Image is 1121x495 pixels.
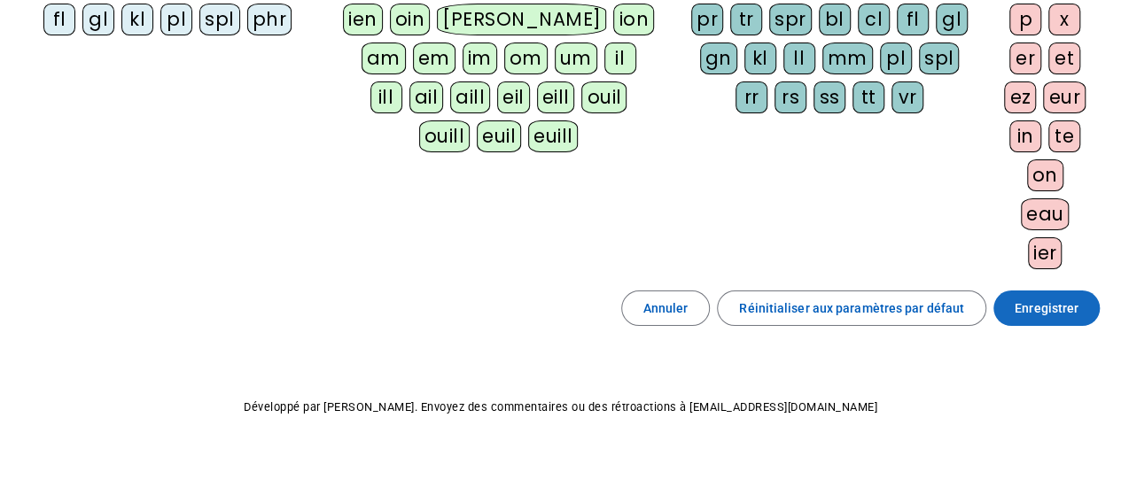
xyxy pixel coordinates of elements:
div: ss [814,81,845,113]
span: Réinitialiser aux paramètres par défaut [739,298,964,319]
div: pr [691,4,723,35]
span: Enregistrer [1015,298,1078,319]
button: Enregistrer [993,290,1100,326]
div: oin [390,4,431,35]
div: et [1048,43,1080,74]
div: eau [1021,198,1070,230]
div: spl [919,43,960,74]
button: Annuler [621,290,711,326]
div: fl [897,4,929,35]
div: ill [370,81,402,113]
div: spr [769,4,812,35]
div: il [604,43,636,74]
div: eur [1043,81,1086,113]
div: tr [730,4,762,35]
div: ien [343,4,383,35]
div: ail [409,81,444,113]
div: ion [613,4,654,35]
div: er [1009,43,1041,74]
div: gn [700,43,737,74]
div: mm [822,43,873,74]
div: cl [858,4,890,35]
div: pl [160,4,192,35]
div: ll [783,43,815,74]
div: in [1009,120,1041,152]
div: ier [1028,237,1063,269]
div: euil [477,120,521,152]
div: [PERSON_NAME] [437,4,606,35]
div: bl [819,4,851,35]
div: rs [775,81,806,113]
div: ouil [581,81,627,113]
div: kl [744,43,776,74]
p: Développé par [PERSON_NAME]. Envoyez des commentaires ou des rétroactions à [EMAIL_ADDRESS][DOMAI... [14,397,1107,418]
div: on [1027,159,1063,191]
div: om [504,43,548,74]
div: gl [82,4,114,35]
div: te [1048,120,1080,152]
div: kl [121,4,153,35]
div: em [413,43,455,74]
div: spl [199,4,240,35]
span: Annuler [643,298,689,319]
div: pl [880,43,912,74]
div: vr [891,81,923,113]
div: im [463,43,497,74]
div: tt [852,81,884,113]
div: ez [1004,81,1036,113]
div: rr [736,81,767,113]
div: p [1009,4,1041,35]
div: eil [497,81,530,113]
div: fl [43,4,75,35]
div: eill [537,81,575,113]
div: gl [936,4,968,35]
div: ouill [419,120,470,152]
div: am [362,43,406,74]
div: aill [450,81,490,113]
div: phr [247,4,292,35]
button: Réinitialiser aux paramètres par défaut [717,290,986,326]
div: x [1048,4,1080,35]
div: um [555,43,597,74]
div: euill [528,120,578,152]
